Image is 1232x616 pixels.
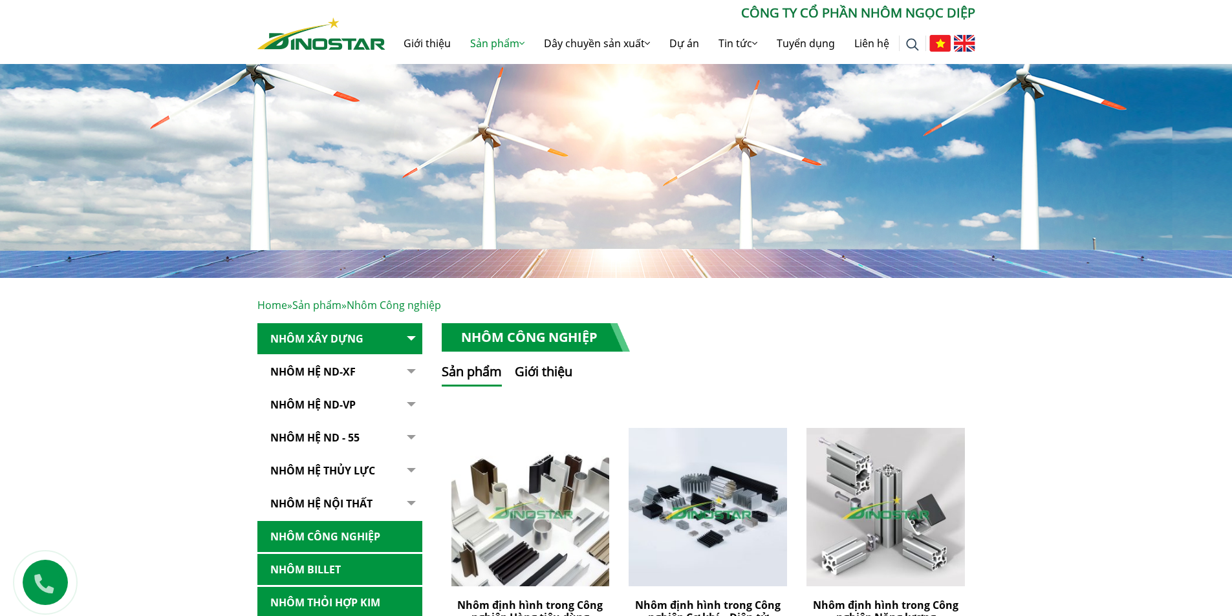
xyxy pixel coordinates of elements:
img: search [906,38,919,51]
a: Tuyển dụng [767,23,845,64]
h1: Nhôm Công nghiệp [442,323,630,352]
a: Liên hệ [845,23,899,64]
p: CÔNG TY CỔ PHẦN NHÔM NGỌC DIỆP [385,3,975,23]
a: Home [257,298,287,312]
img: Nhôm định hình trong Công nghiệp Năng lượng [806,428,965,586]
button: Giới thiệu [515,362,572,387]
span: » » [257,298,441,312]
a: Sản phẩm [460,23,534,64]
a: Dây chuyền sản xuất [534,23,660,64]
a: Nhôm Công nghiệp [257,521,422,553]
img: Nhôm định hình trong Công nghiệp Cơ khí – Điện tử [629,428,787,586]
img: Tiếng Việt [929,35,951,52]
a: Nhôm Xây dựng [257,323,422,355]
a: Nhôm Billet [257,554,422,586]
img: Nhôm Dinostar [257,17,385,50]
button: Sản phẩm [442,362,502,387]
span: Nhôm Công nghiệp [347,298,441,312]
a: Nhôm Hệ ND-XF [257,356,422,388]
a: Nhôm Hệ ND-VP [257,389,422,421]
a: Tin tức [709,23,767,64]
a: NHÔM HỆ ND - 55 [257,422,422,454]
a: Nhôm hệ thủy lực [257,455,422,487]
img: English [954,35,975,52]
a: Giới thiệu [394,23,460,64]
a: Dự án [660,23,709,64]
a: Nhôm hệ nội thất [257,488,422,520]
a: Sản phẩm [292,298,341,312]
img: Nhôm định hình trong Công nghiệp Hàng tiêu dùng [451,428,610,586]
